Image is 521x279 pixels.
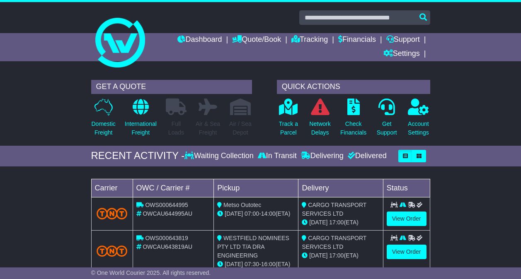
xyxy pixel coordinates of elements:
p: Air & Sea Freight [196,120,220,137]
div: Delivering [299,152,346,161]
a: Financials [338,33,376,47]
span: [DATE] [309,219,327,226]
span: OWS000644995 [145,202,188,208]
a: Tracking [291,33,328,47]
td: Pickup [214,179,298,197]
a: Support [386,33,420,47]
span: © One World Courier 2025. All rights reserved. [91,269,211,276]
a: View Order [387,245,426,259]
span: 14:00 [261,210,276,217]
a: Dashboard [177,33,222,47]
p: Account Settings [408,120,429,137]
a: InternationalFreight [124,98,157,142]
img: TNT_Domestic.png [97,208,128,219]
p: Air / Sea Depot [229,120,252,137]
div: GET A QUOTE [91,80,252,94]
div: - (ETA) [217,260,295,269]
a: DomesticFreight [91,98,116,142]
td: OWC / Carrier # [133,179,214,197]
a: Settings [383,47,420,61]
a: NetworkDelays [309,98,331,142]
div: (ETA) [302,218,379,227]
span: WESTFIELD NOMINEES PTY LTD T/A DRA ENGINEERING [217,235,289,259]
span: 17:00 [329,252,344,259]
a: View Order [387,212,426,226]
span: OWCAU644995AU [143,210,192,217]
div: In Transit [256,152,299,161]
span: 07:30 [245,261,259,267]
td: Delivery [298,179,383,197]
span: OWS000643819 [145,235,188,241]
p: Track a Parcel [279,120,298,137]
a: Quote/Book [232,33,281,47]
a: Track aParcel [279,98,298,142]
div: - (ETA) [217,209,295,218]
span: 17:00 [329,219,344,226]
p: Network Delays [309,120,330,137]
span: CARGO TRANSPORT SERVICES LTD [302,202,366,217]
a: GetSupport [376,98,397,142]
span: OWCAU643819AU [143,243,192,250]
span: Metso Outotec [223,202,261,208]
span: [DATE] [225,261,243,267]
span: [DATE] [309,252,327,259]
img: TNT_Domestic.png [97,245,128,257]
p: Check Financials [340,120,366,137]
span: CARGO TRANSPORT SERVICES LTD [302,235,366,250]
div: (ETA) [302,251,379,260]
div: Delivered [346,152,387,161]
a: AccountSettings [407,98,429,142]
span: 07:00 [245,210,259,217]
span: [DATE] [225,210,243,217]
div: QUICK ACTIONS [277,80,430,94]
p: Domestic Freight [92,120,116,137]
td: Carrier [91,179,133,197]
p: Get Support [377,120,397,137]
td: Status [383,179,430,197]
div: RECENT ACTIVITY - [91,150,185,162]
div: Waiting Collection [184,152,255,161]
span: 16:00 [261,261,276,267]
p: International Freight [125,120,157,137]
a: CheckFinancials [340,98,367,142]
p: Full Loads [166,120,187,137]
